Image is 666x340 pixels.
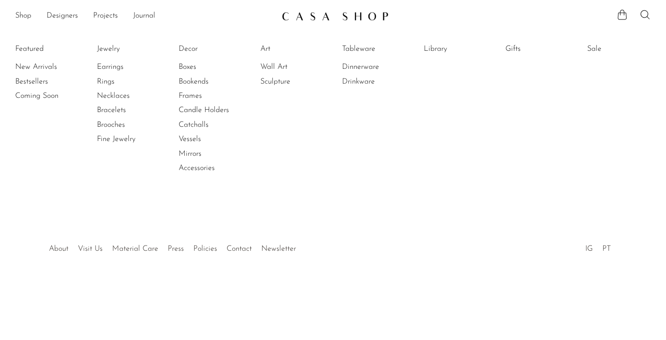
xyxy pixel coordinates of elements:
ul: Featured [15,60,86,103]
a: Gifts [505,44,577,54]
ul: Decor [179,42,250,176]
a: PT [602,245,611,253]
ul: Tableware [342,42,413,89]
ul: Sale [587,42,658,60]
a: Rings [97,76,168,87]
a: IG [585,245,593,253]
a: New Arrivals [15,62,86,72]
a: Decor [179,44,250,54]
a: Policies [193,245,217,253]
a: Sale [587,44,658,54]
a: Projects [93,10,118,22]
a: Designers [47,10,78,22]
a: Earrings [97,62,168,72]
ul: Gifts [505,42,577,60]
a: Art [260,44,332,54]
a: Coming Soon [15,91,86,101]
a: Boxes [179,62,250,72]
a: Frames [179,91,250,101]
a: Sculpture [260,76,332,87]
a: Contact [227,245,252,253]
a: Journal [133,10,155,22]
a: Dinnerware [342,62,413,72]
a: Catchalls [179,120,250,130]
a: Library [424,44,495,54]
a: Tableware [342,44,413,54]
ul: Library [424,42,495,60]
a: Press [168,245,184,253]
ul: Art [260,42,332,89]
a: Shop [15,10,31,22]
a: Bookends [179,76,250,87]
nav: Desktop navigation [15,8,274,24]
ul: NEW HEADER MENU [15,8,274,24]
a: Brooches [97,120,168,130]
a: Bracelets [97,105,168,115]
ul: Social Medias [580,237,616,255]
a: Candle Holders [179,105,250,115]
a: Bestsellers [15,76,86,87]
a: Necklaces [97,91,168,101]
a: About [49,245,68,253]
a: Accessories [179,163,250,173]
a: Material Care [112,245,158,253]
ul: Jewelry [97,42,168,147]
ul: Quick links [44,237,301,255]
a: Vessels [179,134,250,144]
a: Fine Jewelry [97,134,168,144]
a: Drinkware [342,76,413,87]
a: Wall Art [260,62,332,72]
a: Jewelry [97,44,168,54]
a: Visit Us [78,245,103,253]
a: Mirrors [179,149,250,159]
